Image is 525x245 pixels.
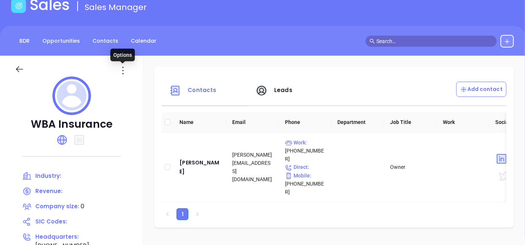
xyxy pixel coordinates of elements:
[191,208,203,220] button: right
[285,164,309,170] span: Direct :
[35,187,62,195] span: Revenue:
[35,202,79,210] span: Company size:
[179,158,220,176] a: [PERSON_NAME]
[177,209,188,220] a: 1
[162,208,174,220] button: left
[285,138,326,163] p: [PHONE_NUMBER]
[174,112,226,133] th: Name
[35,218,67,225] span: SIC Codes:
[370,39,375,44] span: search
[110,49,135,61] div: Options
[35,172,61,180] span: Industry:
[279,112,332,133] th: Phone
[38,35,84,47] a: Opportunities
[384,133,437,202] td: Owner
[162,208,174,220] li: Previous Page
[195,212,200,216] span: right
[52,76,91,115] img: profile logo
[85,1,147,13] span: Sales Manager
[88,35,123,47] a: Contacts
[437,112,490,133] th: Work
[35,233,79,241] span: Headquarters:
[285,140,307,146] span: Work :
[15,35,34,47] a: BDR
[384,112,437,133] th: Job Title
[15,118,128,131] p: WBA Insurance
[460,85,503,93] p: Add contact
[126,35,161,47] a: Calendar
[81,202,84,210] span: 0
[191,208,203,220] li: Next Page
[226,133,279,202] td: [PERSON_NAME][EMAIL_ADDRESS][DOMAIN_NAME]
[188,86,216,94] span: Contacts
[376,37,493,45] input: Search…
[226,112,279,133] th: Email
[285,173,311,179] span: Mobile :
[176,208,188,220] li: 1
[274,86,292,94] span: Leads
[285,171,326,196] p: [PHONE_NUMBER]
[332,112,385,133] th: Department
[165,212,170,216] span: left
